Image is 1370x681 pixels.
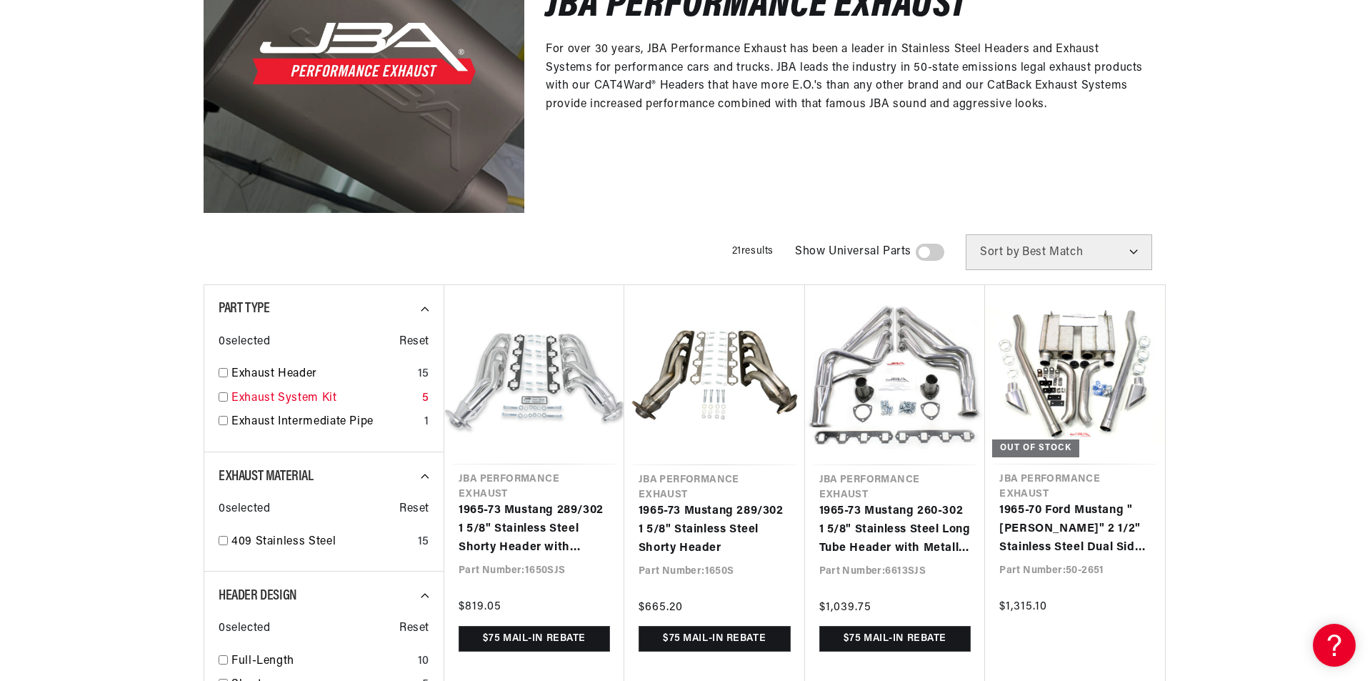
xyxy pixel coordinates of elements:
[219,500,270,519] span: 0 selected
[399,620,429,638] span: Reset
[966,234,1152,270] select: Sort by
[795,243,911,262] span: Show Universal Parts
[999,502,1151,557] a: 1965-70 Ford Mustang "[PERSON_NAME]" 2 1/2" Stainless Steel Dual Side Exit Exhaust System
[546,41,1145,114] p: For over 30 years, JBA Performance Exhaust has been a leader in Stainless Steel Headers and Exhau...
[231,652,412,671] a: Full-Length
[219,620,270,638] span: 0 selected
[231,389,416,408] a: Exhaust System Kit
[639,502,791,557] a: 1965-73 Mustang 289/302 1 5/8" Stainless Steel Shorty Header
[231,533,412,552] a: 409 Stainless Steel
[418,533,429,552] div: 15
[219,589,297,603] span: Header Design
[231,413,419,432] a: Exhaust Intermediate Pipe
[980,247,1019,258] span: Sort by
[732,246,774,257] span: 21 results
[418,652,429,671] div: 10
[819,502,971,557] a: 1965-73 Mustang 260-302 1 5/8" Stainless Steel Long Tube Header with Metallic Ceramic Coating
[219,469,314,484] span: Exhaust Material
[424,413,429,432] div: 1
[219,302,269,316] span: Part Type
[399,333,429,352] span: Reset
[219,333,270,352] span: 0 selected
[399,500,429,519] span: Reset
[459,502,610,557] a: 1965-73 Mustang 289/302 1 5/8" Stainless Steel Shorty Header with Metallic Ceramic Coating
[231,365,412,384] a: Exhaust Header
[418,365,429,384] div: 15
[422,389,429,408] div: 5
